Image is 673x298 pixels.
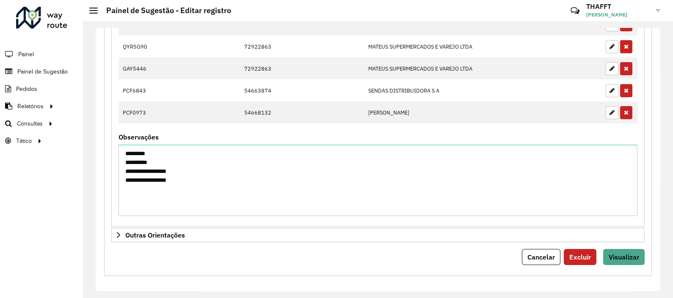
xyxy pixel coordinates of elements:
button: Excluir [564,249,596,265]
span: Painel [18,50,34,59]
a: Contato Rápido [566,2,584,20]
td: GAY5446 [119,57,168,79]
label: Observações [119,132,159,142]
span: Painel de Sugestão [17,67,68,76]
span: Outras Orientações [125,232,185,238]
span: Pedidos [16,85,37,93]
span: Tático [16,137,32,145]
button: Cancelar [522,249,560,265]
td: 54668132 [240,101,364,123]
td: SENDAS DISTRIBUIDORA S A [364,79,530,101]
td: MATEUS SUPERMERCADOS E VAREJO LTDA [364,57,530,79]
td: 72922863 [240,36,364,57]
span: Relatórios [17,102,44,111]
span: Excluir [569,253,591,261]
td: PCF0973 [119,101,168,123]
span: [PERSON_NAME] [586,11,650,19]
a: Outras Orientações [111,228,645,242]
td: MATEUS SUPERMERCADOS E VAREJO LTDA [364,36,530,57]
h3: THAFFT [586,3,650,11]
span: Consultas [17,119,43,128]
td: PCF6843 [119,79,168,101]
td: [PERSON_NAME] [364,101,530,123]
span: Visualizar [609,253,639,261]
td: 72922863 [240,57,364,79]
td: 54663874 [240,79,364,101]
h2: Painel de Sugestão - Editar registro [98,6,231,15]
td: QYR5G90 [119,36,168,57]
button: Visualizar [603,249,645,265]
span: Cancelar [527,253,555,261]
